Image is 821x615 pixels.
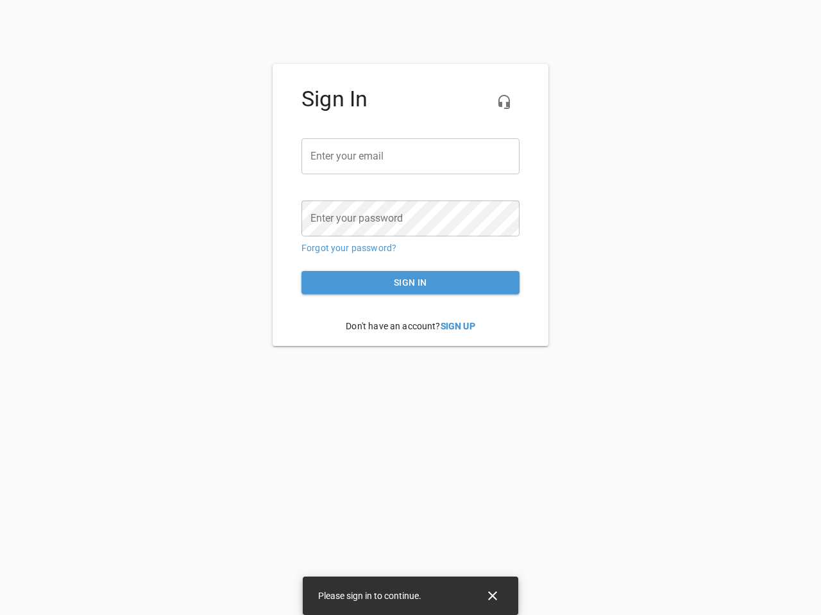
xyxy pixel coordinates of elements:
button: Close [477,580,508,611]
button: Sign in [301,271,520,295]
button: Live Chat [489,86,520,117]
span: Please sign in to continue. [318,591,421,601]
h4: Sign In [301,86,520,112]
a: Sign Up [441,321,475,331]
span: Sign in [312,275,509,291]
a: Forgot your password? [301,243,396,253]
p: Don't have an account? [301,310,520,343]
